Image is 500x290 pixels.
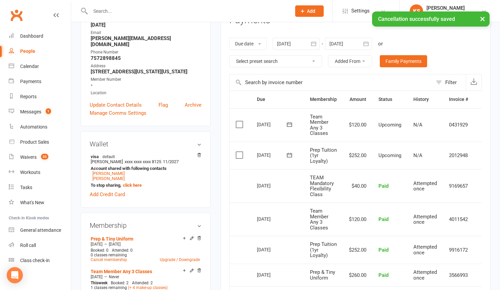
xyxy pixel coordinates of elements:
div: — [89,274,201,280]
div: General attendance [20,227,61,233]
li: [PERSON_NAME] [90,153,201,189]
span: Team Member Any 3 Classes [310,114,328,137]
button: Add [295,5,324,17]
td: $120.00 [343,108,372,142]
strong: - [91,82,201,88]
a: Family Payments [380,55,427,67]
div: [DATE] [257,269,288,280]
span: Paid [378,272,389,278]
span: [DATE] [91,242,102,247]
th: Amount [343,91,372,108]
div: Cancellation successfully saved [372,11,490,27]
td: $252.00 [343,142,372,170]
span: Prep Tuition (1yr Loyalty) [310,241,337,258]
div: [DATE] [257,119,288,130]
div: [DATE] [257,244,288,255]
td: 0431929 [443,108,474,142]
a: Workouts [9,165,71,180]
a: (+ 4 make-up classes) [128,285,168,290]
a: Flag [158,101,168,109]
td: 9169657 [443,169,474,203]
a: Waivers 33 [9,150,71,165]
span: Settings [351,3,370,19]
strong: Account shared with following contacts [91,166,198,171]
div: Calendar [20,64,39,69]
div: What's New [20,200,44,205]
span: Paid [378,247,389,253]
a: What's New [9,195,71,210]
span: N/A [413,122,422,128]
a: click here [123,183,142,188]
strong: 7572898845 [91,55,201,61]
div: Phone Number [91,49,201,56]
a: Upgrade / Downgrade [160,257,200,262]
a: Team Member Any 3 Classes [91,269,152,274]
button: Due date [229,38,267,50]
td: 9916172 [443,236,474,264]
span: [DATE] [109,242,121,247]
strong: [PERSON_NAME][EMAIL_ADDRESS][DOMAIN_NAME] [91,35,201,47]
span: Attempted once [413,214,437,225]
a: Clubworx [8,7,25,24]
th: Membership [304,91,343,108]
td: $260.00 [343,264,372,287]
span: 1 classes remaining [91,285,127,290]
td: $252.00 [343,236,372,264]
input: Search... [88,6,286,16]
div: People [20,48,35,54]
strong: To stop sharing, [91,183,198,188]
span: Upcoming [378,152,401,158]
a: Messages 1 [9,104,71,119]
div: Member Number [91,76,201,83]
span: 33 [41,154,48,159]
a: Archive [185,101,201,109]
div: [PERSON_NAME] [426,5,465,11]
span: Paid [378,183,389,189]
a: Calendar [9,59,71,74]
a: Class kiosk mode [9,253,71,268]
span: Upcoming [378,122,401,128]
span: Attended: 2 [132,281,153,285]
a: General attendance kiosk mode [9,223,71,238]
td: 3566993 [443,264,474,287]
span: Team Member Any 3 Classes [310,208,328,231]
span: Prep Tuition (1yr Loyalty) [310,147,337,164]
div: Workouts [20,170,40,175]
span: default [100,154,117,159]
a: [PERSON_NAME] [92,171,125,176]
a: [PERSON_NAME] [92,176,125,181]
a: Tasks [9,180,71,195]
div: [DATE] [257,150,288,160]
div: Open Intercom Messenger [7,267,23,283]
strong: visa [91,154,198,159]
th: Due [251,91,304,108]
span: Never [109,275,119,279]
div: — [89,242,201,247]
span: 0 classes remaining [91,253,127,257]
div: Roll call [20,243,36,248]
span: N/A [413,152,422,158]
td: $120.00 [343,203,372,236]
div: Email [91,30,201,36]
div: [DATE] [257,214,288,224]
div: Messages [20,109,41,114]
td: $40.00 [343,169,372,203]
button: Added From [328,55,372,67]
span: Attempted once [413,244,437,256]
a: Dashboard [9,29,71,44]
a: People [9,44,71,59]
span: TEAM Mandatory Flexibility Class [310,175,334,197]
div: Location [91,90,201,96]
span: Add [307,8,315,14]
td: 2012948 [443,142,474,170]
span: 11/2027 [163,159,179,164]
div: [DATE] [257,180,288,191]
div: Dashboard [20,33,43,39]
span: Attended: 0 [112,248,133,253]
span: Booked: 2 [111,281,129,285]
a: Product Sales [9,135,71,150]
div: Reports [20,94,37,99]
a: Update Contact Details [90,101,142,109]
a: Roll call [9,238,71,253]
span: Paid [378,216,389,222]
